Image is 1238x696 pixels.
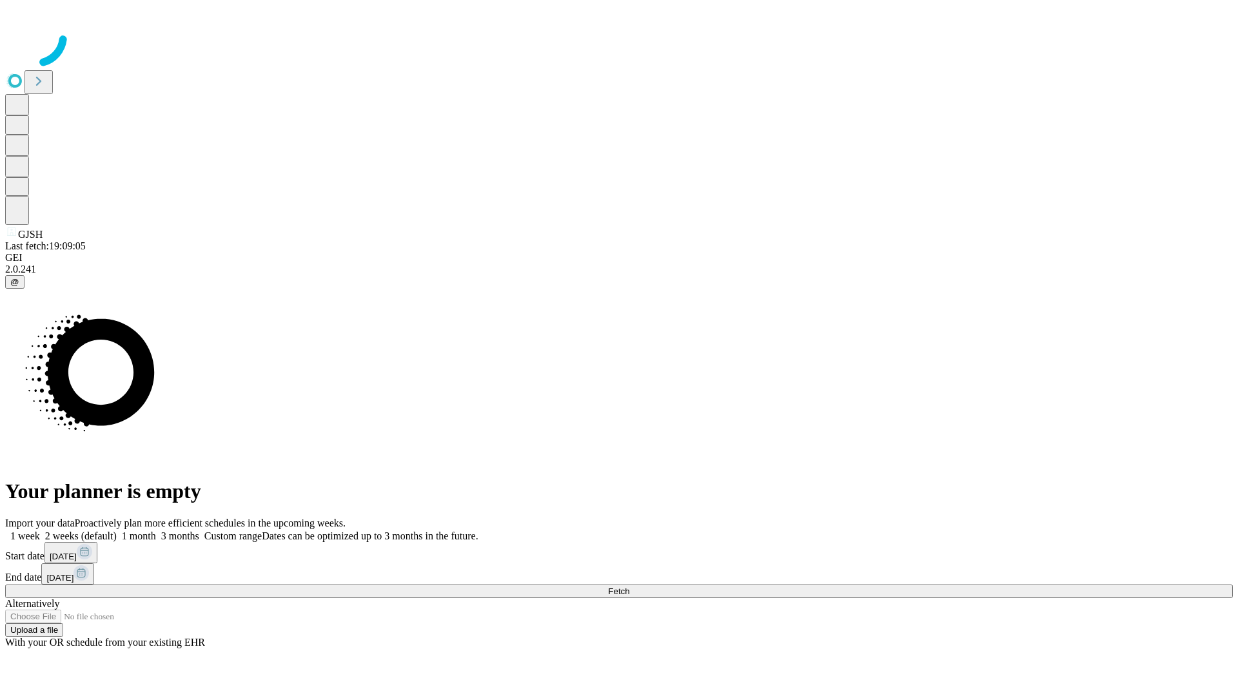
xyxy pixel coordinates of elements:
[50,552,77,561] span: [DATE]
[10,277,19,287] span: @
[5,264,1233,275] div: 2.0.241
[5,479,1233,503] h1: Your planner is empty
[5,585,1233,598] button: Fetch
[5,275,25,289] button: @
[608,586,629,596] span: Fetch
[10,530,40,541] span: 1 week
[161,530,199,541] span: 3 months
[262,530,478,541] span: Dates can be optimized up to 3 months in the future.
[5,517,75,528] span: Import your data
[75,517,346,528] span: Proactively plan more efficient schedules in the upcoming weeks.
[204,530,262,541] span: Custom range
[5,563,1233,585] div: End date
[5,637,205,648] span: With your OR schedule from your existing EHR
[45,530,117,541] span: 2 weeks (default)
[46,573,74,583] span: [DATE]
[5,623,63,637] button: Upload a file
[18,229,43,240] span: GJSH
[5,542,1233,563] div: Start date
[5,240,86,251] span: Last fetch: 19:09:05
[122,530,156,541] span: 1 month
[41,563,94,585] button: [DATE]
[5,598,59,609] span: Alternatively
[5,252,1233,264] div: GEI
[44,542,97,563] button: [DATE]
